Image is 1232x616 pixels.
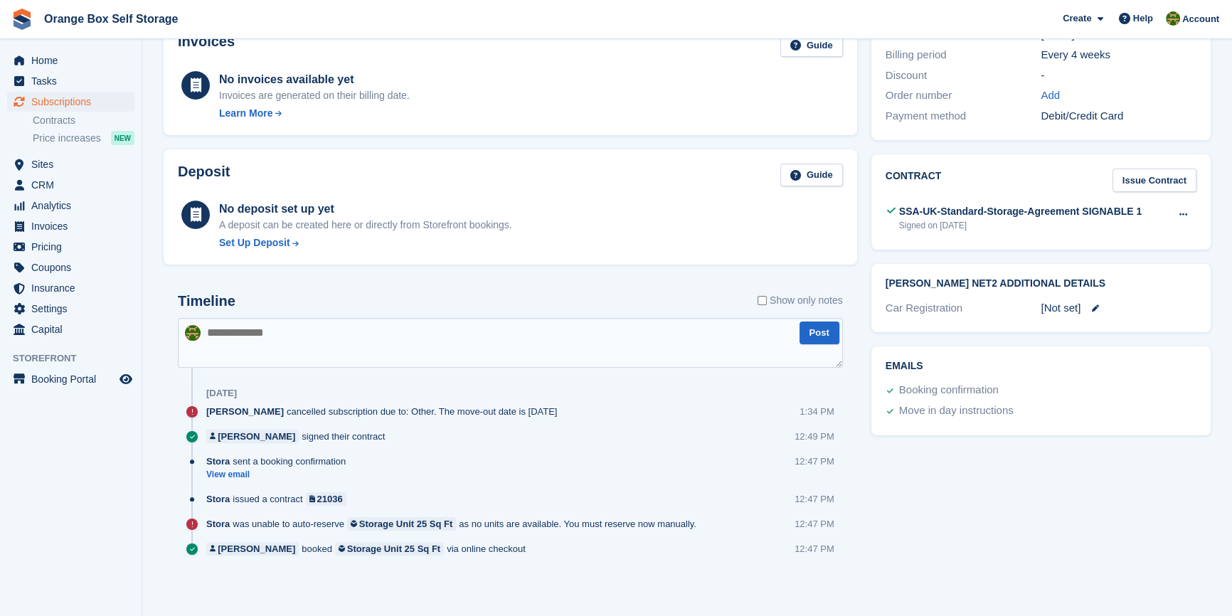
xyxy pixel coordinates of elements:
button: Post [800,322,839,345]
div: 1:34 PM [800,405,834,418]
div: Car Registration [886,300,1041,317]
a: Preview store [117,371,134,388]
span: CRM [31,175,117,195]
a: View email [206,469,353,481]
div: Booking confirmation [899,382,999,399]
a: menu [7,278,134,298]
a: menu [7,154,134,174]
div: [Not set] [1041,300,1196,317]
div: Order number [886,87,1041,104]
div: Payment method [886,108,1041,124]
div: No invoices available yet [219,71,410,88]
span: Help [1133,11,1153,26]
div: Billing period [886,47,1041,63]
div: Move in day instructions [899,403,1014,420]
div: 12:47 PM [795,517,834,531]
div: Storage Unit 25 Sq Ft [359,517,452,531]
div: booked via online checkout [206,542,533,556]
h2: Contract [886,169,942,192]
a: [PERSON_NAME] [206,542,299,556]
span: Analytics [31,196,117,216]
div: 12:47 PM [795,455,834,468]
a: Guide [780,164,843,187]
a: menu [7,319,134,339]
div: Debit/Credit Card [1041,108,1196,124]
div: Every 4 weeks [1041,47,1196,63]
span: Tasks [31,71,117,91]
a: menu [7,196,134,216]
div: 21036 [317,492,343,506]
span: Storefront [13,351,142,366]
a: Learn More [219,106,410,121]
span: Stora [206,517,230,531]
span: Coupons [31,257,117,277]
a: Contracts [33,114,134,127]
div: signed their contract [206,430,392,443]
div: Discount [886,68,1041,84]
a: menu [7,257,134,277]
a: Issue Contract [1112,169,1196,192]
a: menu [7,92,134,112]
div: - [1041,68,1196,84]
img: SARAH T [1166,11,1180,26]
a: Storage Unit 25 Sq Ft [335,542,444,556]
a: Guide [780,33,843,57]
a: menu [7,216,134,236]
span: Pricing [31,237,117,257]
a: [PERSON_NAME] [206,430,299,443]
h2: Emails [886,361,1196,372]
a: Set Up Deposit [219,235,512,250]
span: Settings [31,299,117,319]
span: Stora [206,455,230,468]
a: Price increases NEW [33,130,134,146]
span: Create [1063,11,1091,26]
div: 12:49 PM [795,430,834,443]
a: Orange Box Self Storage [38,7,184,31]
div: SSA-UK-Standard-Storage-Agreement SIGNABLE 1 [899,204,1142,219]
a: Add [1041,87,1060,104]
span: Price increases [33,132,101,145]
img: stora-icon-8386f47178a22dfd0bd8f6a31ec36ba5ce8667c1dd55bd0f319d3a0aa187defe.svg [11,9,33,30]
h2: [PERSON_NAME] Net2 Additional Details [886,278,1196,290]
div: NEW [111,131,134,145]
div: Set Up Deposit [219,235,290,250]
div: 12:47 PM [795,542,834,556]
a: menu [7,369,134,389]
a: Storage Unit 25 Sq Ft [347,517,456,531]
div: 12:47 PM [795,492,834,506]
span: [PERSON_NAME] [206,405,284,418]
span: Invoices [31,216,117,236]
span: Account [1182,12,1219,26]
div: was unable to auto-reserve as no units are available. You must reserve now manually. [206,517,703,531]
span: Home [31,51,117,70]
div: sent a booking confirmation [206,455,353,468]
span: Booking Portal [31,369,117,389]
div: Storage Unit 25 Sq Ft [347,542,440,556]
span: Sites [31,154,117,174]
input: Show only notes [758,293,767,308]
span: Capital [31,319,117,339]
div: [PERSON_NAME] [218,430,295,443]
span: Insurance [31,278,117,298]
div: No deposit set up yet [219,201,512,218]
div: [PERSON_NAME] [218,542,295,556]
a: menu [7,51,134,70]
img: SARAH T [185,325,201,341]
div: issued a contract [206,492,354,506]
p: A deposit can be created here or directly from Storefront bookings. [219,218,512,233]
div: Learn More [219,106,272,121]
a: menu [7,237,134,257]
h2: Timeline [178,293,235,309]
a: menu [7,299,134,319]
a: 21036 [306,492,346,506]
div: cancelled subscription due to: Other. The move-out date is [DATE] [206,405,564,418]
h2: Deposit [178,164,230,187]
div: Signed on [DATE] [899,219,1142,232]
span: Subscriptions [31,92,117,112]
div: [DATE] [206,388,237,399]
a: menu [7,175,134,195]
span: Stora [206,492,230,506]
div: Invoices are generated on their billing date. [219,88,410,103]
h2: Invoices [178,33,235,57]
label: Show only notes [758,293,843,308]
